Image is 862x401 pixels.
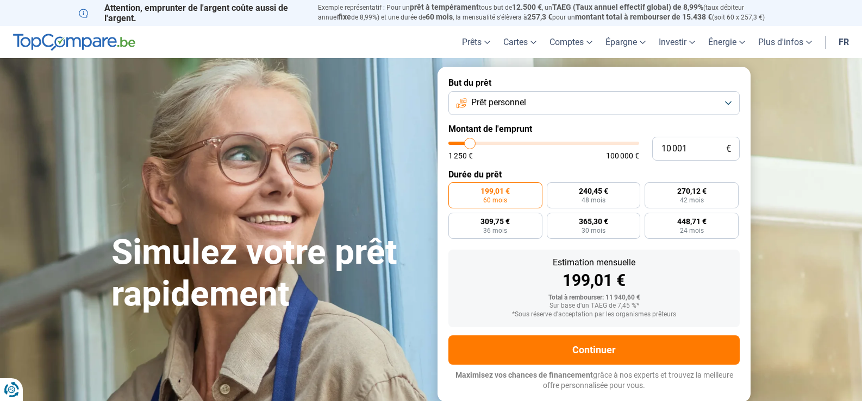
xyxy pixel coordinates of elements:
[680,227,704,234] span: 24 mois
[471,97,526,109] span: Prêt personnel
[480,187,510,195] span: 199,01 €
[677,218,707,225] span: 448,71 €
[79,3,305,23] p: Attention, emprunter de l'argent coûte aussi de l'argent.
[457,272,731,289] div: 199,01 €
[448,78,740,88] label: But du prêt
[448,335,740,365] button: Continuer
[752,26,819,58] a: Plus d'infos
[582,227,605,234] span: 30 mois
[579,187,608,195] span: 240,45 €
[426,12,453,21] span: 60 mois
[457,258,731,267] div: Estimation mensuelle
[483,197,507,203] span: 60 mois
[480,218,510,225] span: 309,75 €
[455,371,593,379] span: Maximisez vos chances de financement
[606,152,639,160] span: 100 000 €
[575,12,712,21] span: montant total à rembourser de 15.438 €
[448,169,740,180] label: Durée du prêt
[497,26,543,58] a: Cartes
[677,187,707,195] span: 270,12 €
[599,26,652,58] a: Épargne
[457,302,731,310] div: Sur base d'un TAEG de 7,45 %*
[13,34,135,51] img: TopCompare
[543,26,599,58] a: Comptes
[512,3,542,11] span: 12.500 €
[680,197,704,203] span: 42 mois
[338,12,351,21] span: fixe
[582,197,605,203] span: 48 mois
[457,294,731,302] div: Total à rembourser: 11 940,60 €
[483,227,507,234] span: 36 mois
[410,3,479,11] span: prêt à tempérament
[448,91,740,115] button: Prêt personnel
[579,218,608,225] span: 365,30 €
[318,3,783,22] p: Exemple représentatif : Pour un tous but de , un (taux débiteur annuel de 8,99%) et une durée de ...
[448,124,740,134] label: Montant de l'emprunt
[111,232,424,315] h1: Simulez votre prêt rapidement
[448,370,740,391] p: grâce à nos experts et trouvez la meilleure offre personnalisée pour vous.
[832,26,855,58] a: fr
[702,26,752,58] a: Énergie
[552,3,703,11] span: TAEG (Taux annuel effectif global) de 8,99%
[652,26,702,58] a: Investir
[455,26,497,58] a: Prêts
[457,311,731,319] div: *Sous réserve d'acceptation par les organismes prêteurs
[726,144,731,154] span: €
[448,152,473,160] span: 1 250 €
[527,12,552,21] span: 257,3 €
